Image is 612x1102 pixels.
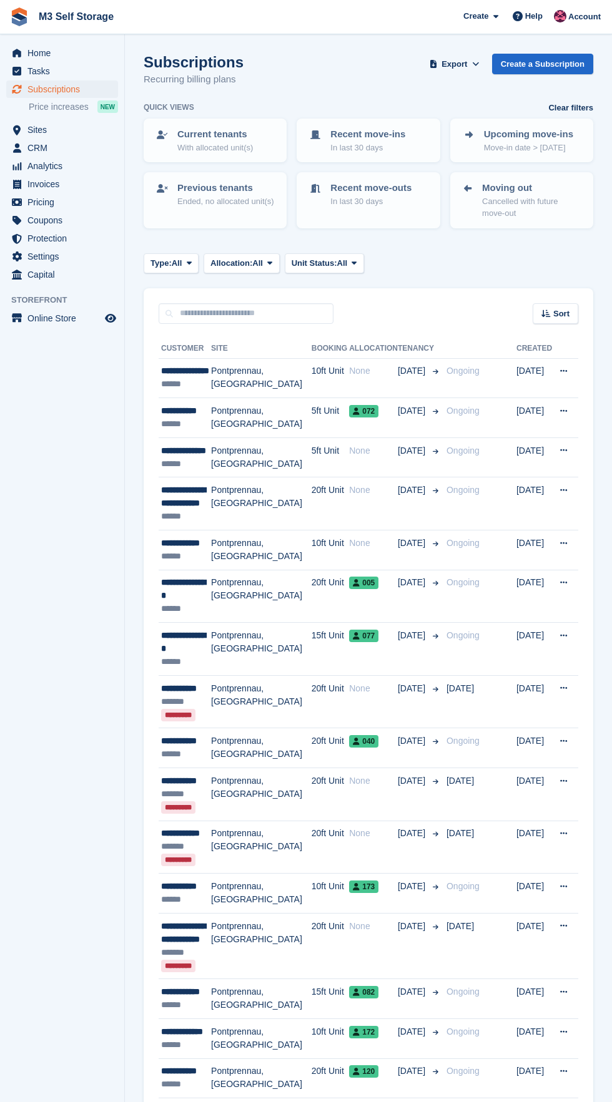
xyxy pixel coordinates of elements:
[516,675,552,728] td: [DATE]
[6,310,118,327] a: menu
[516,437,552,477] td: [DATE]
[29,101,89,113] span: Price increases
[516,623,552,676] td: [DATE]
[6,248,118,265] a: menu
[6,139,118,157] a: menu
[211,530,312,570] td: Pontprennau, [GEOGRAPHIC_DATA]
[211,570,312,623] td: Pontprennau, [GEOGRAPHIC_DATA]
[211,1058,312,1098] td: Pontprennau, [GEOGRAPHIC_DATA]
[211,437,312,477] td: Pontprennau, [GEOGRAPHIC_DATA]
[211,728,312,768] td: Pontprennau, [GEOGRAPHIC_DATA]
[29,100,118,114] a: Price increases NEW
[6,266,118,283] a: menu
[312,570,349,623] td: 20ft Unit
[27,157,102,175] span: Analytics
[27,310,102,327] span: Online Store
[27,230,102,247] span: Protection
[349,630,378,642] span: 077
[398,774,428,787] span: [DATE]
[144,72,244,87] p: Recurring billing plans
[298,173,438,215] a: Recent move-outs In last 30 days
[312,437,349,477] td: 5ft Unit
[349,774,398,787] div: None
[211,358,312,398] td: Pontprennau, [GEOGRAPHIC_DATA]
[398,880,428,893] span: [DATE]
[27,62,102,80] span: Tasks
[398,404,428,417] span: [DATE]
[447,921,474,931] span: [DATE]
[568,11,601,23] span: Account
[337,257,348,270] span: All
[312,358,349,398] td: 10ft Unit
[398,734,428,748] span: [DATE]
[211,768,312,821] td: Pontprennau, [GEOGRAPHIC_DATA]
[211,979,312,1019] td: Pontprennau, [GEOGRAPHIC_DATA]
[6,44,118,62] a: menu
[177,127,253,142] p: Current tenants
[210,257,252,270] span: Allocation:
[516,477,552,530] td: [DATE]
[447,577,480,587] span: Ongoing
[27,175,102,193] span: Invoices
[398,364,428,378] span: [DATE]
[103,311,118,326] a: Preview store
[516,398,552,438] td: [DATE]
[349,364,398,378] div: None
[447,406,480,416] span: Ongoing
[312,874,349,914] td: 10ft Unit
[145,173,285,215] a: Previous tenants Ended, no allocated unit(s)
[349,484,398,497] div: None
[447,538,480,548] span: Ongoing
[398,682,428,695] span: [DATE]
[398,1025,428,1038] span: [DATE]
[6,193,118,211] a: menu
[312,477,349,530] td: 20ft Unit
[6,121,118,139] a: menu
[349,1026,378,1038] span: 172
[349,827,398,840] div: None
[349,444,398,457] div: None
[6,230,118,247] a: menu
[398,484,428,497] span: [DATE]
[492,54,593,74] a: Create a Subscription
[312,1019,349,1059] td: 10ft Unit
[11,294,124,306] span: Storefront
[330,195,412,208] p: In last 30 days
[447,485,480,495] span: Ongoing
[447,736,480,746] span: Ongoing
[97,100,118,113] div: NEW
[6,157,118,175] a: menu
[312,768,349,821] td: 20ft Unit
[177,181,274,195] p: Previous tenants
[312,623,349,676] td: 15ft Unit
[285,253,364,274] button: Unit Status: All
[516,1019,552,1059] td: [DATE]
[10,7,29,26] img: stora-icon-8386f47178a22dfd0bd8f6a31ec36ba5ce8667c1dd55bd0f319d3a0aa187defe.svg
[554,10,566,22] img: Nick Jones
[211,623,312,676] td: Pontprennau, [GEOGRAPHIC_DATA]
[447,1066,480,1076] span: Ongoing
[6,62,118,80] a: menu
[330,142,405,154] p: In last 30 days
[312,339,349,359] th: Booking
[27,44,102,62] span: Home
[447,828,474,838] span: [DATE]
[312,1058,349,1098] td: 20ft Unit
[516,358,552,398] td: [DATE]
[312,821,349,874] td: 20ft Unit
[211,913,312,979] td: Pontprennau, [GEOGRAPHIC_DATA]
[349,405,378,417] span: 072
[144,102,194,113] h6: Quick views
[349,986,378,998] span: 082
[516,570,552,623] td: [DATE]
[27,193,102,211] span: Pricing
[159,339,211,359] th: Customer
[177,142,253,154] p: With allocated unit(s)
[6,175,118,193] a: menu
[312,728,349,768] td: 20ft Unit
[516,821,552,874] td: [DATE]
[447,881,480,891] span: Ongoing
[447,1026,480,1036] span: Ongoing
[27,80,102,98] span: Subscriptions
[349,920,398,933] div: None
